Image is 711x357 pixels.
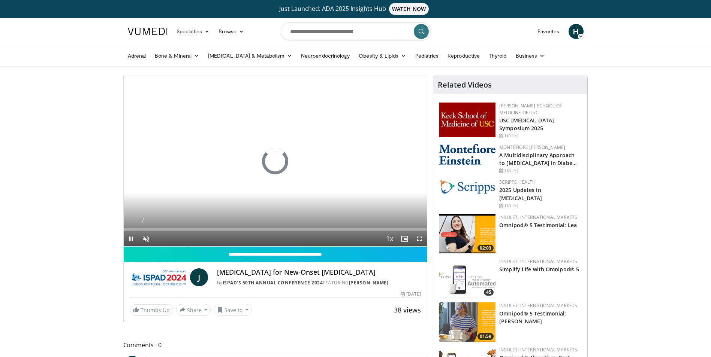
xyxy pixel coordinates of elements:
a: Obesity & Lipids [354,48,410,63]
span: WATCH NOW [389,3,429,15]
button: Pause [124,231,139,246]
a: Insulet: International Markets [499,302,577,309]
a: Browse [214,24,248,39]
span: Comments 0 [123,340,428,350]
a: Neuroendocrinology [296,48,354,63]
a: Montefiore [PERSON_NAME] [499,144,565,150]
a: ISPAD's 50th Annual Conference 2024 [223,280,323,286]
a: Omnipod® 5 Testimonial: [PERSON_NAME] [499,310,566,325]
a: 2025 Updates in [MEDICAL_DATA] [499,186,542,201]
div: [DATE] [499,132,581,139]
a: H [569,24,584,39]
a: 45 [439,258,495,297]
span: / [142,217,144,223]
h4: Related Videos [438,80,492,89]
img: f4bac35f-2703-40d6-a70d-02c4a6bd0abe.png.150x105_q85_crop-smart_upscale.png [439,258,495,297]
span: 01:59 [477,333,494,340]
a: Bone & Mineral [150,48,204,63]
a: USC [MEDICAL_DATA] Symposium 2025 [499,117,554,132]
button: Enable picture-in-picture mode [397,231,412,246]
div: By FEATURING [217,280,421,286]
a: Specialties [172,24,214,39]
a: Pediatrics [411,48,443,63]
a: [PERSON_NAME] School of Medicine of USC [499,103,562,116]
button: Share [176,304,211,316]
img: 6d50c0dd-ba08-46d7-8ee2-cf2a961867be.png.150x105_q85_crop-smart_upscale.png [439,302,495,342]
a: 02:03 [439,214,495,253]
img: 85ac4157-e7e8-40bb-9454-b1e4c1845598.png.150x105_q85_crop-smart_upscale.png [439,214,495,253]
div: Progress Bar [124,228,427,231]
a: Insulet: International Markets [499,214,577,220]
img: ISPAD's 50th Annual Conference 2024 [130,268,187,286]
img: 7b941f1f-d101-407a-8bfa-07bd47db01ba.png.150x105_q85_autocrop_double_scale_upscale_version-0.2.jpg [439,103,495,137]
button: Unmute [139,231,154,246]
span: 45 [484,289,494,296]
a: Simplify Life with Omnipod® 5 [499,266,579,273]
a: Scripps Health [499,179,536,185]
a: A Multidisciplinary Approach to [MEDICAL_DATA] in Diabe… [499,152,577,167]
a: Insulet: International Markets [499,347,577,353]
a: [MEDICAL_DATA] & Metabolism [204,48,296,63]
div: [DATE] [401,291,421,297]
a: [PERSON_NAME] [349,280,389,286]
button: Fullscreen [412,231,427,246]
img: c9f2b0b7-b02a-4276-a72a-b0cbb4230bc1.jpg.150x105_q85_autocrop_double_scale_upscale_version-0.2.jpg [439,179,495,194]
a: Insulet: International Markets [499,258,577,265]
a: J [190,268,208,286]
a: Adrenal [123,48,151,63]
span: 38 views [394,305,421,314]
h4: [MEDICAL_DATA] for New-Onset [MEDICAL_DATA] [217,268,421,277]
button: Save to [214,304,252,316]
a: Favorites [533,24,564,39]
img: VuMedi Logo [128,28,168,35]
a: Omnipod® 5 Testimonial: Lea [499,222,577,229]
a: 01:59 [439,302,495,342]
div: [DATE] [499,202,581,209]
a: Thumbs Up [130,304,173,316]
img: b0142b4c-93a1-4b58-8f91-5265c282693c.png.150x105_q85_autocrop_double_scale_upscale_version-0.2.png [439,144,495,165]
a: Business [511,48,549,63]
button: Playback Rate [382,231,397,246]
div: [DATE] [499,167,581,174]
video-js: Video Player [124,76,427,247]
a: Reproductive [443,48,484,63]
a: Thyroid [484,48,511,63]
a: Just Launched: ADA 2025 Insights HubWATCH NOW [129,3,582,15]
span: 02:03 [477,245,494,251]
input: Search topics, interventions [281,22,431,40]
